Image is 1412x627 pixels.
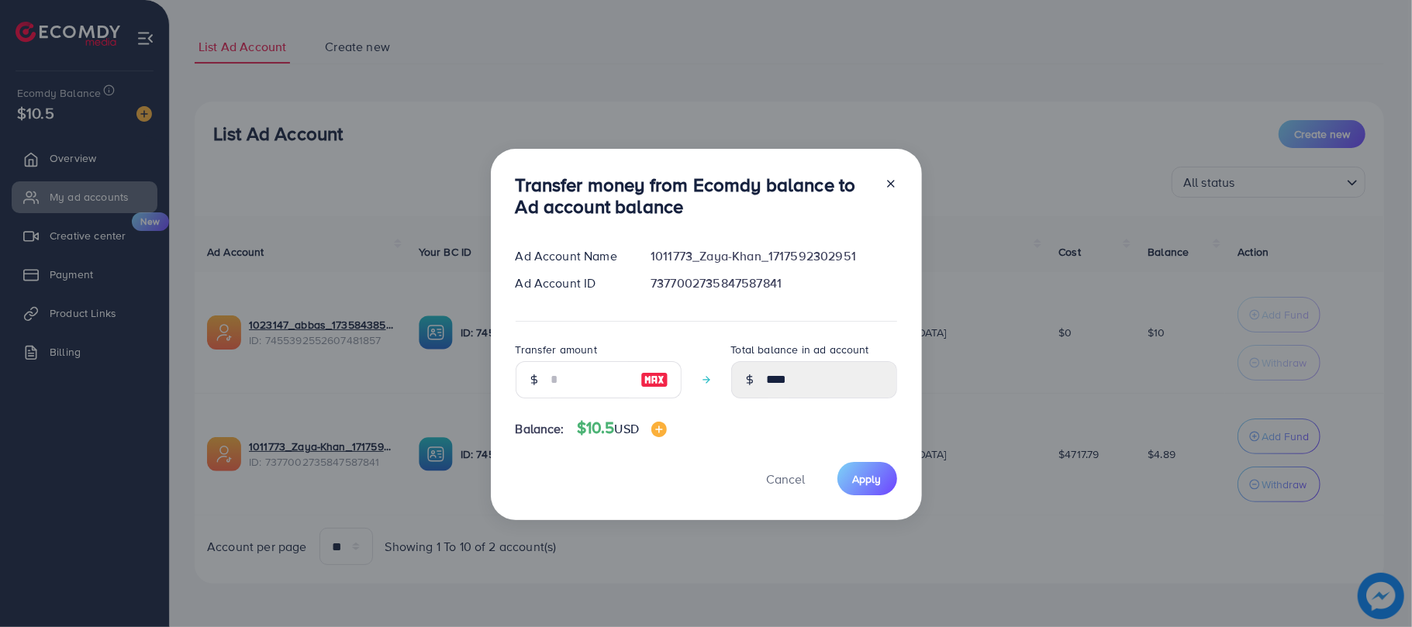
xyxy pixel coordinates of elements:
span: Apply [853,471,882,487]
span: Cancel [767,470,806,487]
div: 7377002735847587841 [638,274,909,292]
label: Total balance in ad account [731,342,869,357]
span: USD [615,420,639,437]
div: Ad Account Name [503,247,639,265]
div: Ad Account ID [503,274,639,292]
label: Transfer amount [516,342,597,357]
button: Apply [837,462,897,495]
h4: $10.5 [577,419,667,438]
button: Cancel [747,462,825,495]
span: Balance: [516,420,564,438]
h3: Transfer money from Ecomdy balance to Ad account balance [516,174,872,219]
img: image [640,370,668,389]
img: image [651,422,667,437]
div: 1011773_Zaya-Khan_1717592302951 [638,247,909,265]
